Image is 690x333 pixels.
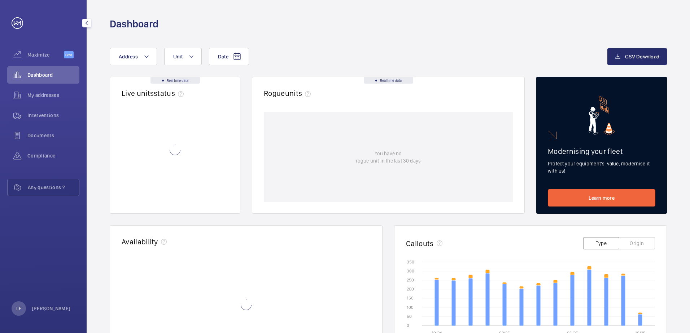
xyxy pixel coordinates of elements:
div: Real time data [150,77,200,84]
text: 150 [407,296,414,301]
span: Compliance [27,152,79,159]
h2: Callouts [406,239,434,248]
h2: Modernising your fleet [548,147,655,156]
button: Address [110,48,157,65]
span: Any questions ? [28,184,79,191]
text: 50 [407,314,412,319]
span: Dashboard [27,71,79,79]
span: Interventions [27,112,79,119]
button: CSV Download [607,48,667,65]
p: LF [16,305,21,312]
span: Maximize [27,51,64,58]
img: marketing-card.svg [589,96,615,135]
span: My addresses [27,92,79,99]
span: Address [119,54,138,59]
button: Unit [164,48,202,65]
button: Origin [619,237,655,249]
h2: Live units [122,89,187,98]
h2: Availability [122,237,158,246]
button: Type [583,237,619,249]
span: status [154,89,187,98]
p: Protect your equipment's value, modernise it with us! [548,160,655,174]
span: Beta [64,51,74,58]
h2: Rogue [264,89,314,98]
text: 200 [407,287,414,292]
text: 250 [407,277,414,283]
span: CSV Download [625,54,659,59]
text: 100 [407,305,414,310]
p: [PERSON_NAME] [32,305,71,312]
text: 0 [407,323,409,328]
h1: Dashboard [110,17,158,31]
span: Documents [27,132,79,139]
button: Date [209,48,249,65]
text: 300 [407,268,414,274]
span: Unit [173,54,183,59]
p: You have no rogue unit in the last 30 days [356,150,421,164]
div: Real time data [364,77,413,84]
text: 350 [407,259,414,265]
span: units [285,89,314,98]
span: Date [218,54,228,59]
a: Learn more [548,189,655,207]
